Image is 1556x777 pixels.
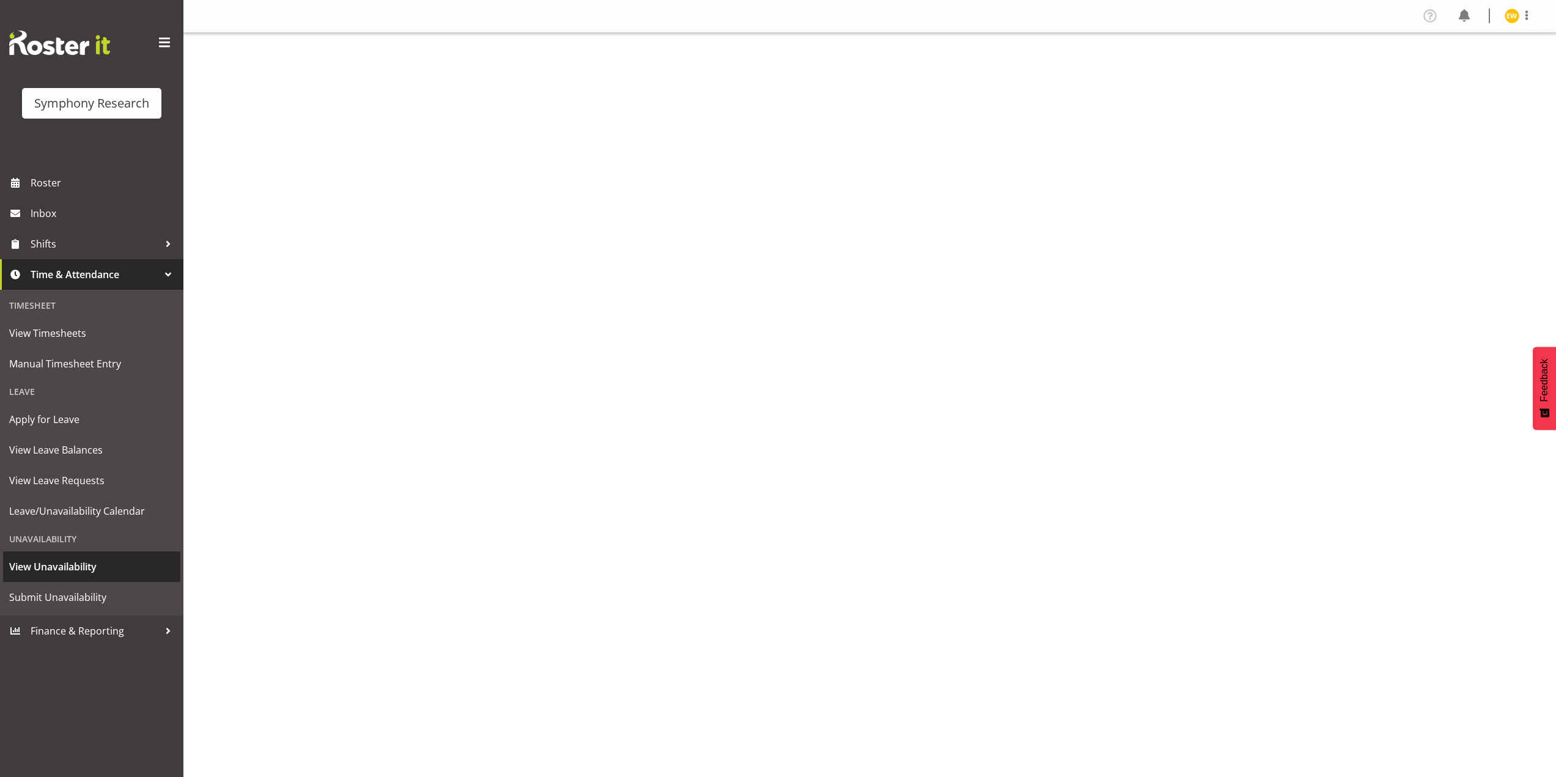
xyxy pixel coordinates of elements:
a: View Leave Requests [3,465,180,496]
button: Feedback - Show survey [1533,347,1556,430]
div: Symphony Research [34,94,149,112]
span: Manual Timesheet Entry [9,355,174,373]
div: Leave [3,379,180,404]
span: Inbox [31,204,177,223]
span: Submit Unavailability [9,588,174,606]
a: Submit Unavailability [3,582,180,613]
a: Manual Timesheet Entry [3,348,180,379]
div: Unavailability [3,526,180,551]
span: Time & Attendance [31,265,159,284]
span: Leave/Unavailability Calendar [9,502,174,520]
span: View Timesheets [9,324,174,342]
a: Apply for Leave [3,404,180,435]
a: View Timesheets [3,318,180,348]
img: Rosterit website logo [9,31,110,55]
a: View Unavailability [3,551,180,582]
div: Timesheet [3,293,180,318]
span: View Unavailability [9,558,174,576]
span: Roster [31,174,177,192]
span: Apply for Leave [9,410,174,429]
span: Feedback [1539,359,1550,402]
img: enrica-walsh11863.jpg [1505,9,1519,23]
a: Leave/Unavailability Calendar [3,496,180,526]
span: Shifts [31,235,159,253]
span: Finance & Reporting [31,622,159,640]
a: View Leave Balances [3,435,180,465]
span: View Leave Requests [9,471,174,490]
span: View Leave Balances [9,441,174,459]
